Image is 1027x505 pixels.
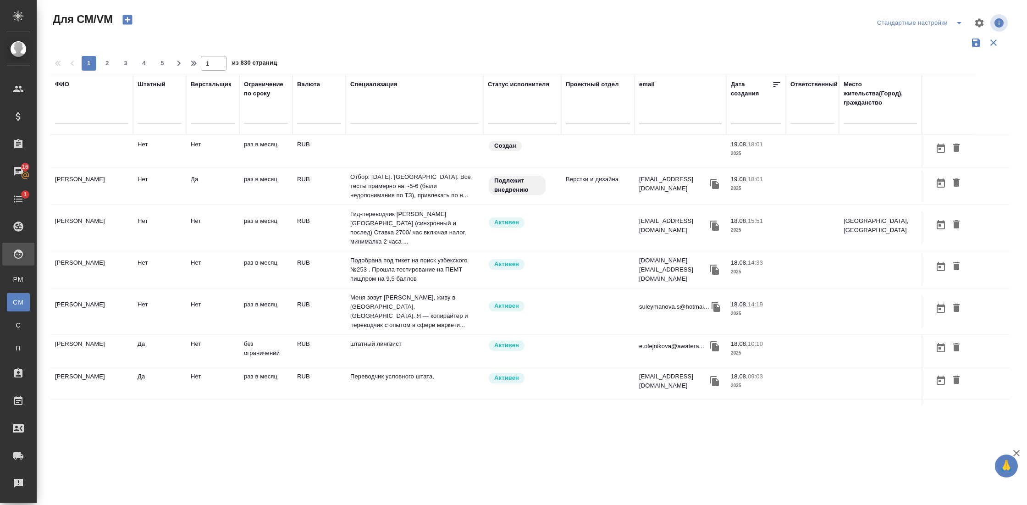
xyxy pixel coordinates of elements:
[949,405,964,422] button: Удалить
[239,335,293,367] td: без ограничений
[186,254,239,286] td: Нет
[748,340,763,347] p: 10:10
[949,372,964,389] button: Удалить
[17,162,34,172] span: 16
[494,141,516,150] p: Создан
[239,212,293,244] td: раз в месяц
[100,59,115,68] span: 2
[949,140,964,157] button: Удалить
[731,184,781,193] p: 2025
[239,170,293,202] td: раз в месяц
[293,335,346,367] td: RUB
[933,405,949,422] button: Открыть календарь загрузки
[186,135,239,167] td: Нет
[731,349,781,358] p: 2025
[708,219,722,233] button: Скопировать
[985,34,1002,51] button: Сбросить фильтры
[239,400,293,432] td: раз в месяц
[50,170,133,202] td: [PERSON_NAME]
[488,175,557,196] div: Свежая кровь: на первые 3 заказа по тематике ставь редактора и фиксируй оценки
[748,259,763,266] p: 14:33
[133,212,186,244] td: Нет
[494,373,519,383] p: Активен
[11,344,25,353] span: П
[239,254,293,286] td: раз в месяц
[137,59,151,68] span: 4
[748,301,763,308] p: 14:19
[999,456,1014,476] span: 🙏
[186,170,239,202] td: Да
[50,212,133,244] td: [PERSON_NAME]
[708,177,722,191] button: Скопировать
[239,295,293,327] td: раз в месяц
[18,190,32,199] span: 1
[50,400,133,432] td: RTA [GEOGRAPHIC_DATA]
[708,263,722,277] button: Скопировать
[639,80,655,89] div: email
[293,367,346,400] td: RUB
[933,175,949,192] button: Открыть календарь загрузки
[244,80,288,98] div: Ограничение по сроку
[494,260,519,269] p: Активен
[133,135,186,167] td: Нет
[639,405,708,423] p: [EMAIL_ADDRESS][DOMAIN_NAME]
[494,218,519,227] p: Активен
[488,216,557,229] div: Рядовой исполнитель: назначай с учетом рейтинга
[639,175,708,193] p: [EMAIL_ADDRESS][DOMAIN_NAME]
[949,300,964,317] button: Удалить
[639,372,708,390] p: [EMAIL_ADDRESS][DOMAIN_NAME]
[293,295,346,327] td: RUB
[494,301,519,311] p: Активен
[731,141,748,148] p: 19.08,
[7,293,30,311] a: CM
[118,56,133,71] button: 3
[133,295,186,327] td: Нет
[100,56,115,71] button: 2
[494,176,540,194] p: Подлежит внедрению
[933,372,949,389] button: Открыть календарь загрузки
[350,210,479,246] p: Гид-переводчик [PERSON_NAME] [GEOGRAPHIC_DATA] (синхронный и послед) Ставка 2700/ час включая нал...
[731,176,748,183] p: 19.08,
[639,302,709,311] p: suleymanova.s@hotmai...
[50,367,133,400] td: [PERSON_NAME]
[933,140,949,157] button: Открыть календарь загрузки
[639,342,704,351] p: e.olejnikova@awatera...
[239,135,293,167] td: раз в месяц
[50,12,113,27] span: Для СМ/VM
[933,258,949,275] button: Открыть календарь загрузки
[133,170,186,202] td: Нет
[239,367,293,400] td: раз в месяц
[566,80,619,89] div: Проектный отдел
[488,339,557,352] div: Рядовой исполнитель: назначай с учетом рейтинга
[137,56,151,71] button: 4
[708,339,722,353] button: Скопировать
[297,80,320,89] div: Валюта
[990,14,1010,32] span: Посмотреть информацию
[995,455,1018,477] button: 🙏
[949,258,964,275] button: Удалить
[933,216,949,233] button: Открыть календарь загрузки
[11,321,25,330] span: С
[293,135,346,167] td: RUB
[561,170,635,202] td: Верстки и дизайна
[731,373,748,380] p: 18.08,
[186,212,239,244] td: Нет
[933,300,949,317] button: Открыть календарь загрузки
[350,80,398,89] div: Специализация
[293,170,346,202] td: RUB
[50,295,133,327] td: [PERSON_NAME]
[488,405,557,417] div: Рядовой исполнитель: назначай с учетом рейтинга
[731,226,781,235] p: 2025
[155,56,170,71] button: 5
[133,335,186,367] td: Да
[731,217,748,224] p: 18.08,
[350,256,479,283] p: Подобрана под тикет на поиск узбекского №253 . Прошла тестирование на ПЕМТ пищпром на 9,5 баллов
[875,16,968,30] div: split button
[350,339,479,349] p: штатный лингвист
[50,254,133,286] td: [PERSON_NAME]
[293,400,346,432] td: RUB
[949,339,964,356] button: Удалить
[116,12,138,28] button: Создать
[118,59,133,68] span: 3
[133,400,186,432] td: Нет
